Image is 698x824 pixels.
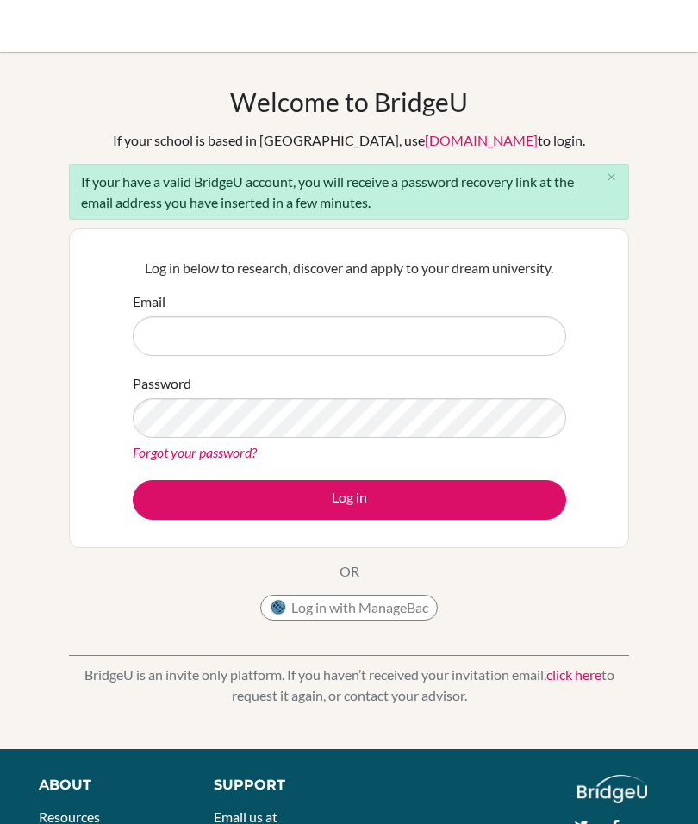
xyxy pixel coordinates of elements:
img: logo_white@2x-f4f0deed5e89b7ecb1c2cc34c3e3d731f90f0f143d5ea2071677605dd97b5244.png [577,775,647,803]
p: Log in below to research, discover and apply to your dream university. [133,258,566,278]
p: OR [340,561,359,582]
div: If your have a valid BridgeU account, you will receive a password recovery link at the email addr... [69,164,629,220]
div: If your school is based in [GEOGRAPHIC_DATA], use to login. [113,130,585,151]
a: Forgot your password? [133,444,257,460]
h1: Welcome to BridgeU [230,86,468,117]
i: close [605,171,618,184]
div: Support [214,775,334,796]
button: Close [594,165,628,190]
a: click here [546,666,601,683]
button: Log in [133,480,566,520]
a: [DOMAIN_NAME] [425,132,538,148]
p: BridgeU is an invite only platform. If you haven’t received your invitation email, to request it ... [69,665,629,706]
button: Log in with ManageBac [260,595,438,621]
div: About [39,775,175,796]
label: Password [133,373,191,394]
label: Email [133,291,165,312]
